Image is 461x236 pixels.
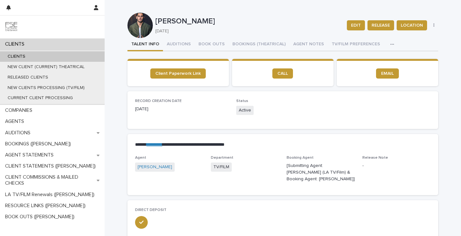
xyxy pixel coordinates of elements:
span: LOCATION [401,22,423,29]
span: Release Note [362,156,388,160]
p: COMPANIES [3,107,37,113]
p: CLIENT STATEMENTS ([PERSON_NAME]) [3,163,101,169]
button: AUDITIONS [163,38,195,51]
p: CLIENT COMMISSIONS & MAILED CHECKS [3,174,97,186]
p: CLIENTS [3,41,29,47]
p: [Submitting Agent: [PERSON_NAME] (LA TV/Film) & Booking Agent: [PERSON_NAME]] [287,163,355,182]
button: BOOK OUTS [195,38,229,51]
p: - [362,163,431,169]
span: EDIT [351,22,361,29]
p: RESOURCE LINKS ([PERSON_NAME]) [3,203,91,209]
p: BOOK OUTS ([PERSON_NAME]) [3,214,80,220]
span: DIRECT DEPOSIT [135,208,166,212]
span: Status [236,99,248,103]
span: TV/FILM [211,163,232,172]
img: 9JgRvJ3ETPGCJDhvPVA5 [5,21,18,33]
p: AUDITIONS [3,130,36,136]
button: TALENT INFO [127,38,163,51]
a: Client Paperwork Link [150,68,206,79]
span: Active [236,106,254,115]
p: NEW CLIENTS PROCESSING (TV/FILM) [3,85,90,91]
p: [DATE] [135,106,229,112]
span: RECORD CREATION DATE [135,99,182,103]
a: EMAIL [376,68,399,79]
span: EMAIL [381,71,394,76]
button: AGENT NOTES [289,38,328,51]
span: Booking Agent [287,156,314,160]
button: EDIT [347,20,365,30]
button: RELEASE [367,20,394,30]
p: RELEASED CLIENTS [3,75,53,80]
p: [PERSON_NAME] [155,17,342,26]
span: CALL [277,71,288,76]
span: Client Paperwork Link [155,71,201,76]
button: TV/FILM PREFERENCES [328,38,384,51]
p: [DATE] [155,29,339,34]
p: CURRENT CLIENT PROCESSING [3,95,78,101]
p: AGENTS [3,118,29,124]
span: Department [211,156,233,160]
p: BOOKINGS ([PERSON_NAME]) [3,141,76,147]
p: CLIENTS [3,54,30,59]
a: [PERSON_NAME] [138,164,172,170]
button: LOCATION [397,20,427,30]
span: RELEASE [372,22,390,29]
button: BOOKINGS (THEATRICAL) [229,38,289,51]
a: CALL [272,68,293,79]
p: LA TV/FILM Renewals ([PERSON_NAME]) [3,192,100,198]
p: NEW CLIENT (CURRENT) THEATRICAL [3,64,90,70]
span: Agent [135,156,146,160]
p: AGENT STATEMENTS [3,152,59,158]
